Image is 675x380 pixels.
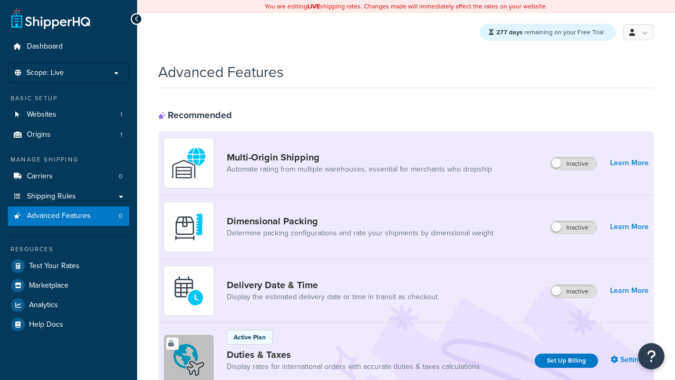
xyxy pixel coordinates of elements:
div: Recommended [158,109,232,121]
a: Duties & Taxes [227,349,480,360]
a: Multi-Origin Shipping [227,151,492,163]
a: Origins1 [8,125,129,145]
li: Websites [8,105,129,125]
li: Advanced Features [8,206,129,226]
a: Display rates for international orders with accurate duties & taxes calculations [227,362,480,372]
img: gfkeb5ejjkALwAAAABJRU5ErkJggg== [170,272,207,309]
span: Origins [27,130,51,139]
a: Automate rating from multiple warehouses, essential for merchants who dropship [227,164,492,175]
h1: Advanced Features [158,62,284,82]
span: Marketplace [29,281,69,290]
span: 0 [119,172,122,181]
span: Carriers [27,172,53,181]
a: Learn More [610,156,649,170]
a: Test Your Rates [8,256,129,275]
label: Inactive [551,157,597,170]
a: Set Up Billing [535,354,598,368]
span: Dashboard [27,42,63,51]
span: Websites [27,110,56,119]
a: Marketplace [8,276,129,295]
span: Advanced Features [27,212,91,221]
strong: 277 days [496,27,523,37]
div: Manage Shipping [8,155,129,164]
label: Inactive [551,285,597,298]
a: Websites1 [8,105,129,125]
span: 1 [120,110,122,119]
a: Display the estimated delivery date or time in transit as checkout. [227,292,439,302]
label: Inactive [551,221,597,234]
span: 0 [119,212,122,221]
a: Shipping Rules [8,187,129,206]
span: Shipping Rules [27,192,76,201]
button: Open Resource Center [638,343,664,369]
a: Help Docs [8,315,129,334]
span: Test Your Rates [29,262,80,271]
span: 1 [120,130,122,139]
p: Active Plan [234,332,266,342]
a: Dashboard [8,37,129,56]
a: Advanced Features0 [8,206,129,226]
li: Origins [8,125,129,145]
img: WatD5o0RtDAAAAAElFTkSuQmCC [170,145,207,182]
a: Determine packing configurations and rate your shipments by dimensional weight [227,228,494,239]
a: Learn More [610,220,649,234]
li: Carriers [8,167,129,186]
a: Dimensional Packing [227,215,494,227]
a: Settings [611,353,649,367]
span: Scope: Live [26,69,64,78]
a: Analytics [8,296,129,315]
div: Basic Setup [8,94,129,103]
b: LIVE [307,2,320,11]
a: Learn More [610,283,649,298]
img: DTVBYsAAAAAASUVORK5CYII= [170,208,207,245]
div: Resources [8,245,129,254]
a: Delivery Date & Time [227,279,439,291]
span: remaining on your Free Trial [496,27,604,37]
a: Carriers0 [8,167,129,186]
span: Analytics [29,301,58,310]
span: Help Docs [29,320,63,329]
